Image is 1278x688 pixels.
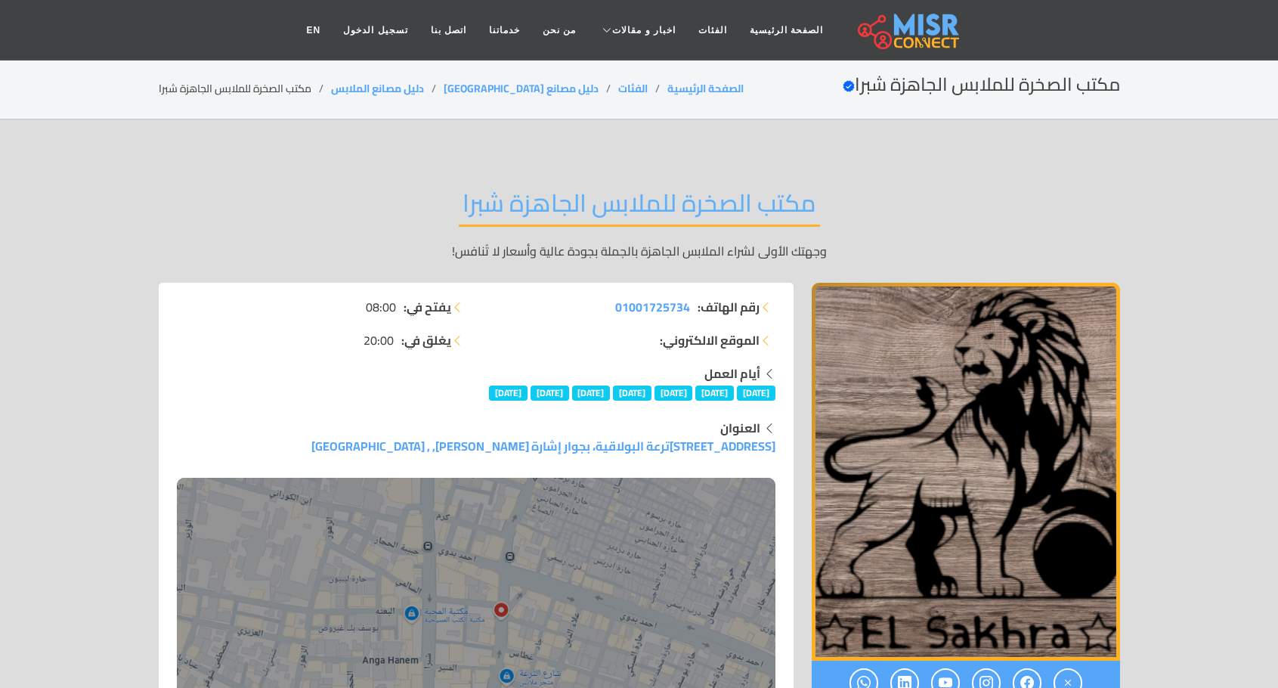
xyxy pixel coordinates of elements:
span: [DATE] [737,386,775,401]
a: الفئات [618,79,648,98]
a: الصفحة الرئيسية [667,79,744,98]
a: تسجيل الدخول [332,16,419,45]
img: main.misr_connect [858,11,959,49]
strong: العنوان [720,417,760,439]
span: [DATE] [654,386,693,401]
span: [DATE] [489,386,528,401]
a: الفئات [687,16,738,45]
div: 1 / 1 [812,283,1120,661]
strong: الموقع الالكتروني: [660,331,760,349]
strong: يغلق في: [401,331,451,349]
span: [DATE] [572,386,611,401]
span: اخبار و مقالات [612,23,676,37]
a: من نحن [531,16,587,45]
a: EN [296,16,333,45]
a: دليل مصانع الملابس [331,79,424,98]
a: اخبار و مقالات [587,16,687,45]
strong: يفتح في: [404,298,451,316]
strong: رقم الهاتف: [698,298,760,316]
a: 01001725734 [615,298,690,316]
span: 01001725734 [615,296,690,318]
strong: أيام العمل [704,362,760,385]
img: مكتب الصخرة للملابس الجاهزة شبرا [812,283,1120,661]
a: دليل مصانع [GEOGRAPHIC_DATA] [444,79,599,98]
span: [DATE] [531,386,569,401]
svg: Verified account [843,80,855,92]
a: اتصل بنا [419,16,478,45]
p: وجهتك الأولى لشراء الملابس الجاهزة بالجملة بجودة عالية وأسعار لا تُنافس! [159,242,1120,260]
span: 20:00 [364,331,394,349]
span: 08:00 [366,298,396,316]
span: [DATE] [613,386,651,401]
a: خدماتنا [478,16,531,45]
h2: مكتب الصخرة للملابس الجاهزة شبرا [459,188,820,227]
li: مكتب الصخرة للملابس الجاهزة شبرا [159,81,331,97]
h2: مكتب الصخرة للملابس الجاهزة شبرا [843,74,1120,96]
a: الصفحة الرئيسية [738,16,834,45]
span: [DATE] [695,386,734,401]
